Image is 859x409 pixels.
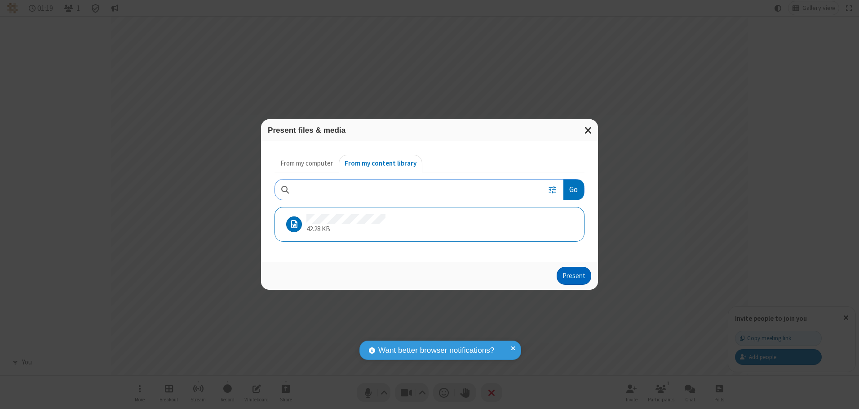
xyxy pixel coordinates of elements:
[378,345,494,356] span: Want better browser notifications?
[306,224,385,234] p: 42.28 KB
[579,119,598,141] button: Close modal
[339,155,422,173] button: From my content library
[563,180,584,200] button: Go
[275,155,339,173] button: From my computer
[557,267,591,285] button: Present
[268,126,591,135] h3: Present files & media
